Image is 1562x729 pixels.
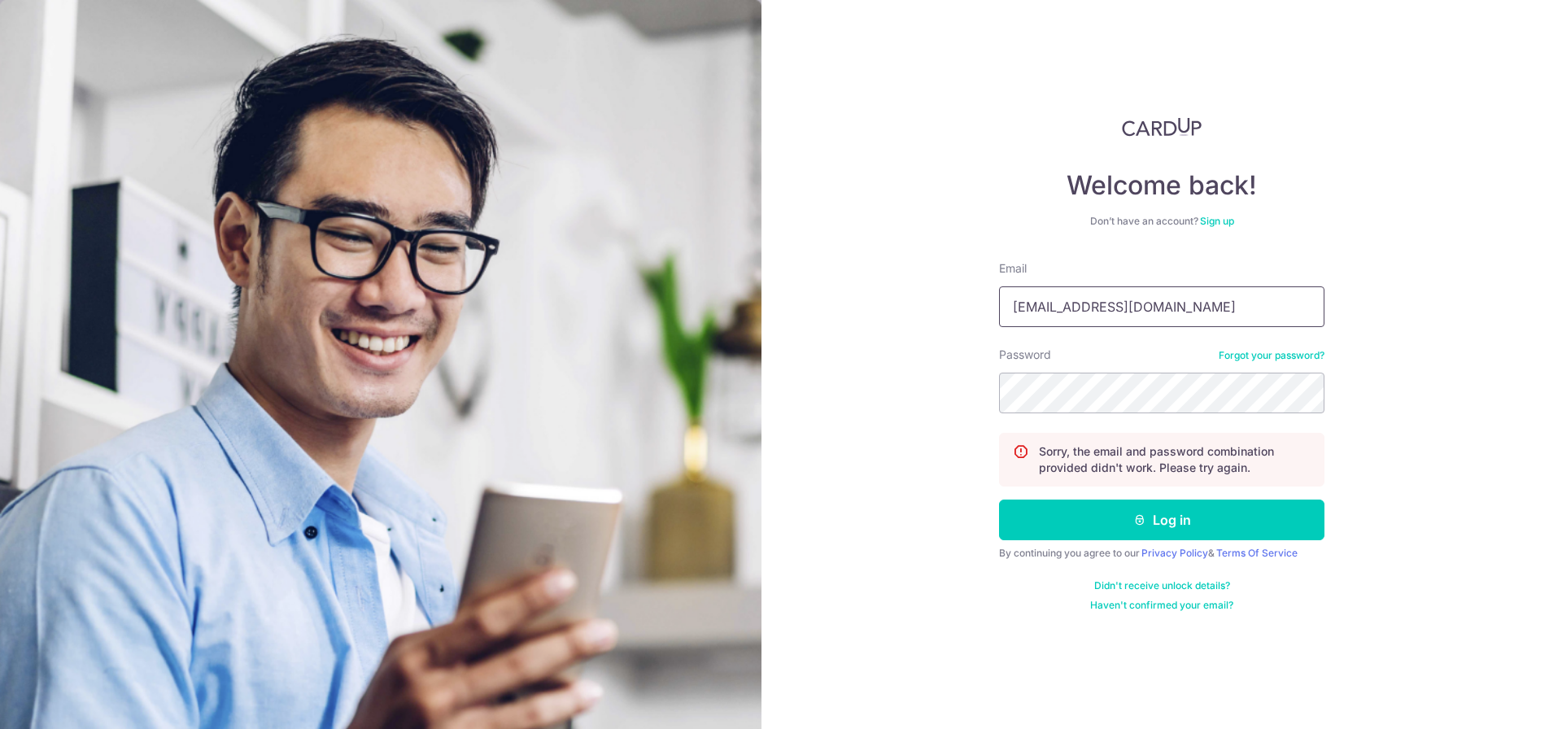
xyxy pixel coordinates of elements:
[1094,579,1230,592] a: Didn't receive unlock details?
[999,215,1324,228] div: Don’t have an account?
[999,260,1027,277] label: Email
[1039,443,1311,476] p: Sorry, the email and password combination provided didn't work. Please try again.
[999,500,1324,540] button: Log in
[1200,215,1234,227] a: Sign up
[1090,599,1233,612] a: Haven't confirmed your email?
[1216,547,1298,559] a: Terms Of Service
[1122,117,1202,137] img: CardUp Logo
[999,547,1324,560] div: By continuing you agree to our &
[1141,547,1208,559] a: Privacy Policy
[999,169,1324,202] h4: Welcome back!
[999,347,1051,363] label: Password
[1219,349,1324,362] a: Forgot your password?
[999,286,1324,327] input: Enter your Email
